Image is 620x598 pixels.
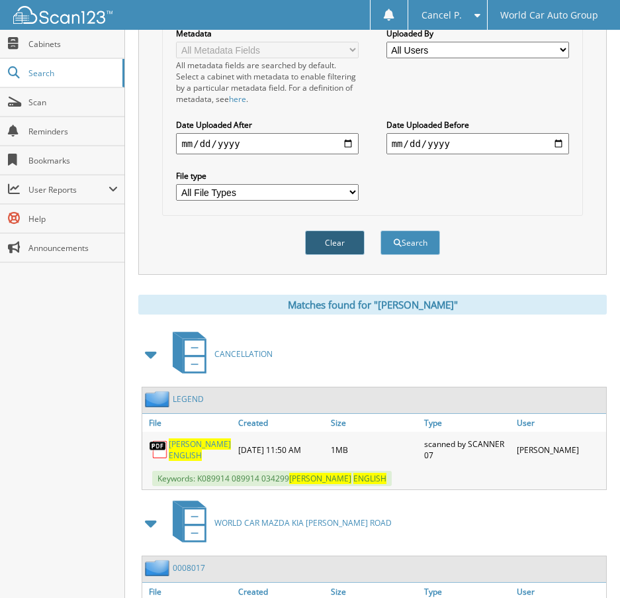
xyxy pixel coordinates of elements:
[145,560,173,576] img: folder2.png
[28,242,118,254] span: Announcements
[513,435,606,464] div: [PERSON_NAME]
[142,414,235,432] a: File
[28,126,118,137] span: Reminders
[176,170,359,181] label: File type
[421,11,462,19] span: Cancel P.
[214,517,392,528] span: WORLD CAR MAZDA KIA [PERSON_NAME] ROAD
[353,473,386,484] span: ENGLISH
[386,119,569,130] label: Date Uploaded Before
[173,562,205,573] a: 0008017
[169,450,202,461] span: ENGLISH
[28,97,118,108] span: Scan
[554,534,620,598] iframe: Chat Widget
[165,328,273,380] a: CANCELLATION
[235,435,328,464] div: [DATE] 11:50 AM
[28,213,118,224] span: Help
[176,60,359,105] div: All metadata fields are searched by default. Select a cabinet with metadata to enable filtering b...
[289,473,351,484] span: [PERSON_NAME]
[173,393,204,405] a: LEGEND
[28,38,118,50] span: Cabinets
[176,28,359,39] label: Metadata
[229,93,246,105] a: here
[386,28,569,39] label: Uploaded By
[152,471,392,486] span: Keywords: K089914 089914 034299
[28,184,109,195] span: User Reports
[169,438,232,461] a: [PERSON_NAME] ENGLISH
[380,230,440,255] button: Search
[235,414,328,432] a: Created
[176,133,359,154] input: start
[305,230,365,255] button: Clear
[165,497,392,549] a: WORLD CAR MAZDA KIA [PERSON_NAME] ROAD
[13,6,112,24] img: scan123-logo-white.svg
[421,414,513,432] a: Type
[386,133,569,154] input: end
[28,68,116,79] span: Search
[421,435,513,464] div: scanned by SCANNER 07
[328,435,420,464] div: 1MB
[149,440,169,460] img: PDF.png
[28,155,118,166] span: Bookmarks
[176,119,359,130] label: Date Uploaded After
[328,414,420,432] a: Size
[513,414,606,432] a: User
[145,391,173,407] img: folder2.png
[214,348,273,360] span: CANCELLATION
[169,438,231,450] span: [PERSON_NAME]
[500,11,598,19] span: World Car Auto Group
[138,295,607,315] div: Matches found for "[PERSON_NAME]"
